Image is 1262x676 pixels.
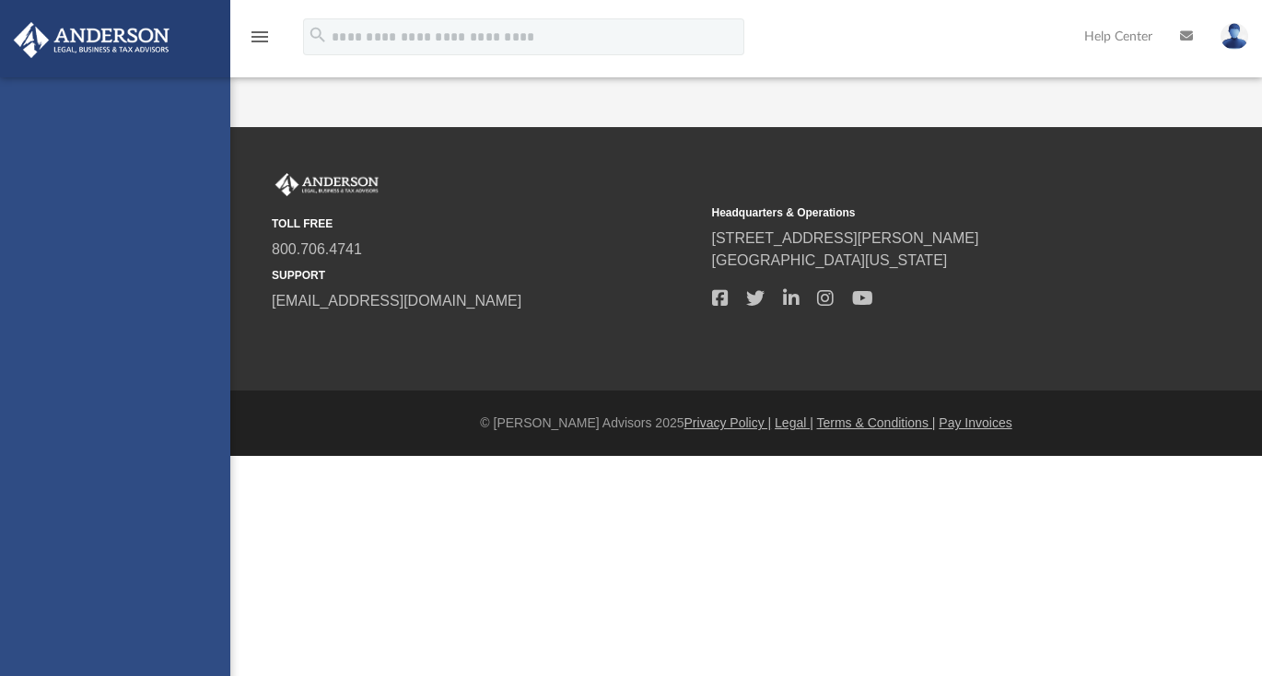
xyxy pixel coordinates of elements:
div: © [PERSON_NAME] Advisors 2025 [230,414,1262,433]
a: Terms & Conditions | [817,415,936,430]
i: menu [249,26,271,48]
small: Headquarters & Operations [712,204,1139,221]
img: Anderson Advisors Platinum Portal [8,22,175,58]
a: [GEOGRAPHIC_DATA][US_STATE] [712,252,948,268]
a: Privacy Policy | [684,415,772,430]
a: menu [249,35,271,48]
a: 800.706.4741 [272,241,362,257]
small: SUPPORT [272,267,699,284]
small: TOLL FREE [272,216,699,232]
a: Pay Invoices [939,415,1011,430]
a: Legal | [775,415,813,430]
i: search [308,25,328,45]
a: [STREET_ADDRESS][PERSON_NAME] [712,230,979,246]
img: Anderson Advisors Platinum Portal [272,173,382,197]
a: [EMAIL_ADDRESS][DOMAIN_NAME] [272,293,521,309]
img: User Pic [1221,23,1248,50]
